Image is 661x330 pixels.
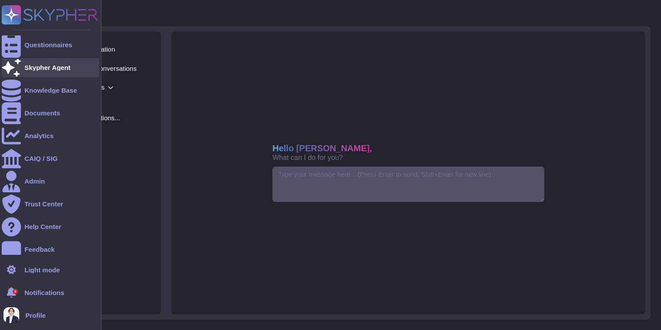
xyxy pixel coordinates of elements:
div: Analytics [24,132,54,139]
div: Knowledge Base [24,87,77,94]
div: CAIQ / SIG [24,155,58,162]
a: Trust Center [2,195,99,214]
div: Help Center [24,223,61,230]
a: CAIQ / SIG [2,149,99,168]
div: Documents [24,110,60,116]
a: Documents [2,104,99,123]
a: Help Center [2,217,99,236]
span: What can I do for you? [272,154,343,161]
div: Feedback [24,246,55,253]
a: Feedback [2,240,99,259]
img: user [3,307,19,323]
div: Trust Center [24,201,63,207]
a: Knowledge Base [2,81,99,100]
div: 2 [13,289,18,294]
a: Skypher Agent [2,58,99,77]
span: Profile [25,312,46,319]
div: Admin [24,178,45,184]
a: Questionnaires [2,35,99,55]
a: Analytics [2,126,99,146]
span: Hello [PERSON_NAME], [272,144,372,153]
div: Skypher Agent [24,64,70,71]
div: Light mode [24,267,60,273]
span: Notifications [24,289,64,296]
a: Admin [2,172,99,191]
button: user [2,306,25,325]
div: Questionnaires [24,42,72,48]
